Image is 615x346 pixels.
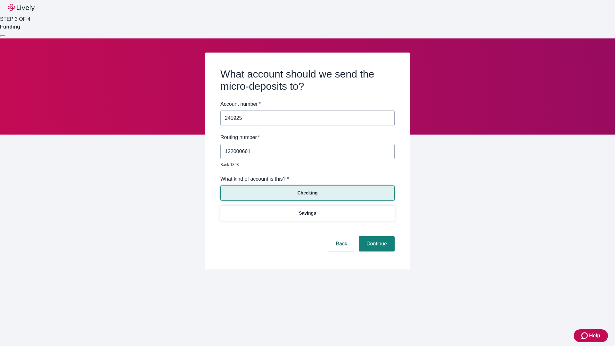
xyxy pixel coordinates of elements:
label: What kind of account is this? * [220,175,289,183]
p: Checking [297,190,317,196]
img: Lively [8,4,35,12]
button: Continue [359,236,395,251]
svg: Zendesk support icon [581,332,589,340]
p: Bank 1898 [220,162,390,168]
label: Routing number [220,134,260,141]
p: Savings [299,210,316,217]
button: Checking [220,185,395,201]
span: Help [589,332,600,340]
label: Account number [220,100,261,108]
h2: What account should we send the micro-deposits to? [220,68,395,93]
button: Savings [220,206,395,221]
button: Zendesk support iconHelp [574,329,608,342]
button: Back [328,236,355,251]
